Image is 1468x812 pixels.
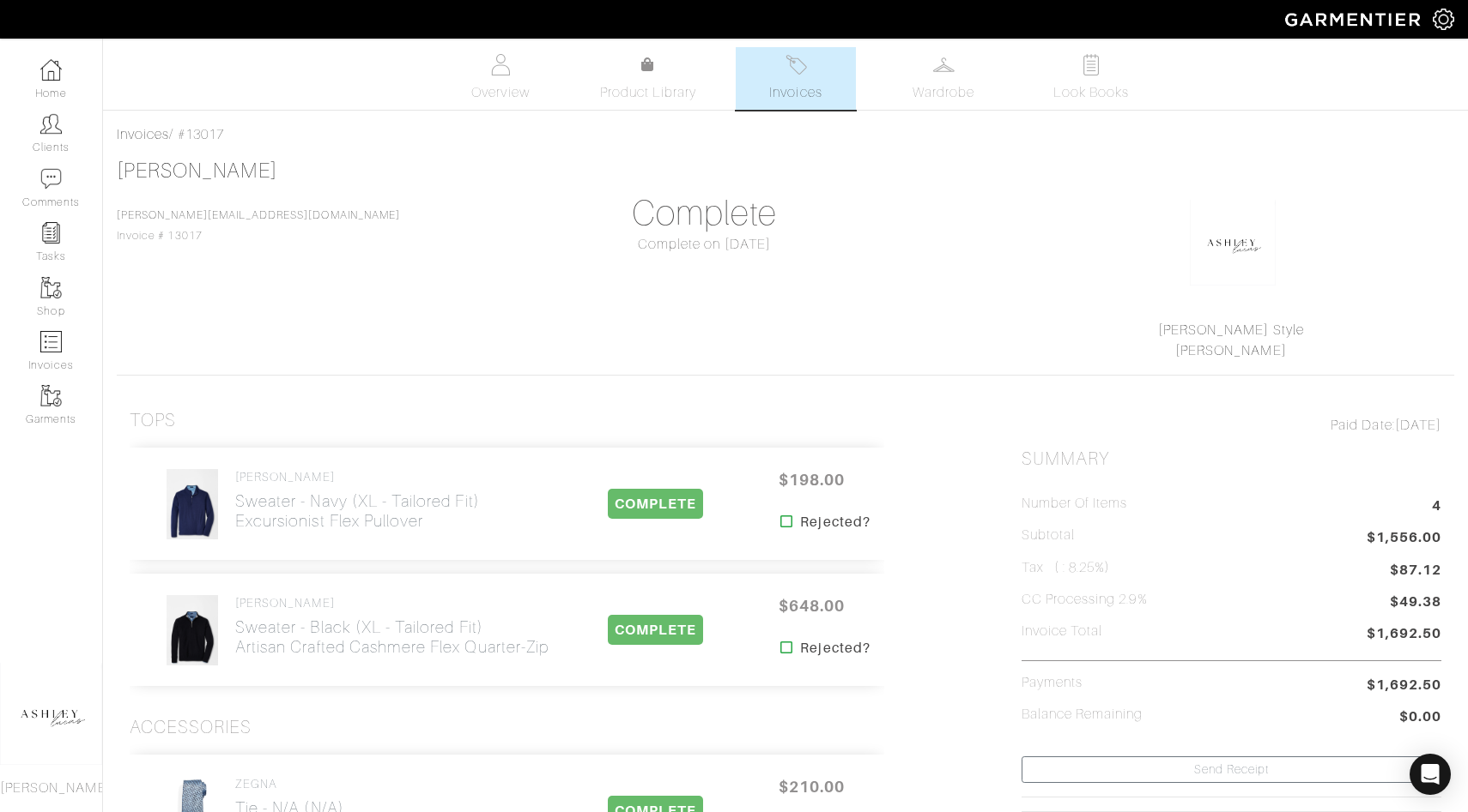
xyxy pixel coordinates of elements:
[1331,418,1395,433] span: Paid Date:
[1410,754,1451,795] div: Open Intercom Messenger
[1022,623,1103,640] h5: Invoice Total
[40,113,62,135] img: clients-icon-6bae9207a08558b7cb47a8932f037763ab4055f8c8b6bfacd5dc20c3e0201464.png
[117,124,1454,145] div: / #13017
[588,55,708,103] a: Product Library
[40,59,62,81] img: dashboard-icon-dbcd8f5a0b271acd01030246c82b418ddd0df26cd7fceb0bd07c9910d44c42f6.png
[1390,592,1441,615] span: $49.38
[800,512,870,532] strong: Rejected?
[235,470,480,484] h4: [PERSON_NAME]
[786,54,807,75] img: orders-27d20c2124de7fd6de4e0e44c1d41de31381a507db9b33961299e4e07d508b8c.svg
[1399,707,1441,730] span: $0.00
[1022,675,1083,691] h5: Payments
[166,468,219,540] img: wdzrjCPDRgbv5cP7h56wNBCp
[1277,4,1433,34] img: garmentier-logo-header-white-b43fb05a5012e4ada735d5af1a66efaba907eab6374d6393d1fbf88cb4ef424d.png
[235,596,549,611] h4: [PERSON_NAME]
[1022,527,1075,544] h5: Subtotal
[608,489,703,519] span: COMPLETE
[40,331,62,352] img: orders-icon-0abe47150d42831381b5fb84f609e132dff9fe21cb692f30cb5eec754e2cba89.png
[166,594,219,666] img: LZFKQhKFCbULyF8ab7JdSw8c
[235,617,549,657] h2: Sweater - Black (XL - Tailored Fit) Artisan Crafted Cashmere Flex Quarter-Zip
[1367,675,1441,695] span: $1,692.50
[494,234,914,255] div: Complete on [DATE]
[769,82,822,103] span: Invoices
[1053,82,1130,103] span: Look Books
[471,82,529,103] span: Overview
[1022,496,1128,512] h5: Number of Items
[883,47,1004,110] a: Wardrobe
[760,768,863,805] span: $210.00
[117,209,400,242] span: Invoice # 13017
[1022,560,1111,576] h5: Tax ( : 8.25%)
[235,596,549,657] a: [PERSON_NAME] Sweater - Black (XL - Tailored Fit)Artisan Crafted Cashmere Flex Quarter-Zip
[1081,54,1102,75] img: todo-9ac3debb85659649dc8f770b8b6100bb5dab4b48dedcbae339e5042a72dfd3cc.svg
[1158,322,1304,338] a: [PERSON_NAME] Style
[40,385,62,406] img: garments-icon-b7da505a4dc4fd61783c78ac3ca0ef83fa9d6f193b1c9dc38574b1d14d53ca28.png
[117,127,169,142] a: Invoices
[1022,756,1441,783] a: Send Receipt
[760,587,863,624] span: $648.00
[1433,9,1454,30] img: gear-icon-white-bd11855cb880d31180b6d7d6211b90ccbf57a29d726f0c71d8c61bd08dd39cc2.png
[235,491,480,531] h2: Sweater - Navy (XL - Tailored Fit) Excursionist Flex Pullover
[1022,448,1441,470] h2: Summary
[40,277,62,298] img: garments-icon-b7da505a4dc4fd61783c78ac3ca0ef83fa9d6f193b1c9dc38574b1d14d53ca28.png
[1367,527,1441,550] span: $1,556.00
[1432,496,1441,519] span: 4
[1022,592,1148,608] h5: CC Processing 2.9%
[736,47,856,110] a: Invoices
[490,54,512,75] img: basicinfo-40fd8af6dae0f16599ec9e87c0ef1c0a1fdea2edbe929e3d69a839185d80c458.svg
[1022,415,1441,436] div: [DATE]
[1022,707,1143,723] h5: Balance Remaining
[1031,47,1151,110] a: Look Books
[1190,200,1276,286] img: okhkJxsQsug8ErY7G9ypRsDh.png
[440,47,561,110] a: Overview
[117,209,400,221] a: [PERSON_NAME][EMAIL_ADDRESS][DOMAIN_NAME]
[130,717,252,738] h3: Accessories
[235,777,397,791] h4: ZEGNA
[600,82,697,103] span: Product Library
[1390,560,1441,580] span: $87.12
[235,470,480,531] a: [PERSON_NAME] Sweater - Navy (XL - Tailored Fit)Excursionist Flex Pullover
[1367,623,1441,647] span: $1,692.50
[933,54,955,75] img: wardrobe-487a4870c1b7c33e795ec22d11cfc2ed9d08956e64fb3008fe2437562e282088.svg
[608,615,703,645] span: COMPLETE
[117,159,277,182] a: [PERSON_NAME]
[1175,343,1287,358] a: [PERSON_NAME]
[494,193,914,234] h1: Complete
[40,222,62,244] img: reminder-icon-8004d30b9f0a5d33ae49ab947aed9ed385cf756f9e5892f1edd6e32f2345188e.png
[760,461,863,498] span: $198.00
[130,410,176,431] h3: Tops
[40,168,62,189] img: comment-icon-a0a6a9ef722e966f86d9cbdc48e553b5cf19dbc54f86b18d962a5391bc8f6eb6.png
[800,638,870,659] strong: Rejected?
[913,82,974,103] span: Wardrobe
